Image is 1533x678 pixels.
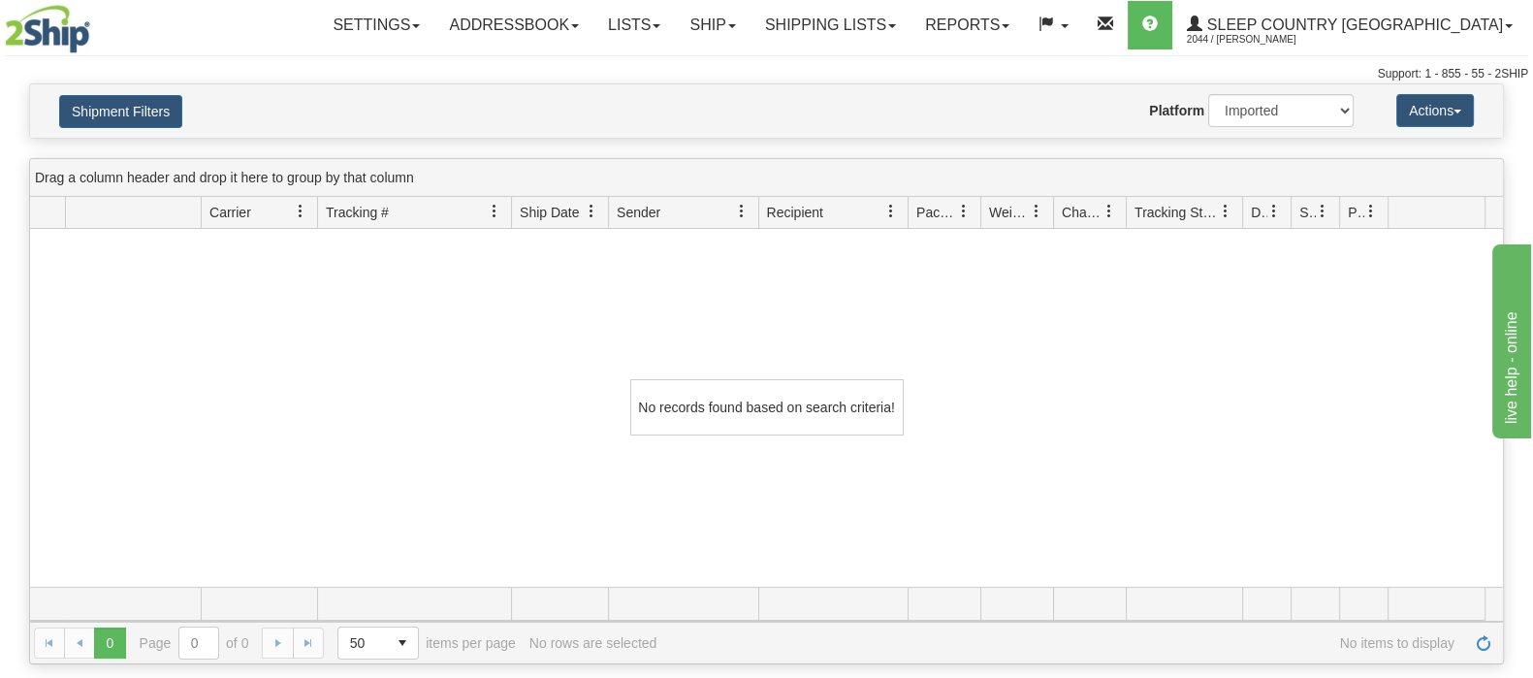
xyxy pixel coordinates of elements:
[1202,16,1503,33] span: Sleep Country [GEOGRAPHIC_DATA]
[478,195,511,228] a: Tracking # filter column settings
[350,633,375,653] span: 50
[434,1,593,49] a: Addressbook
[675,1,750,49] a: Ship
[1187,30,1332,49] span: 2044 / [PERSON_NAME]
[337,627,516,660] span: items per page
[15,12,179,35] div: live help - online
[1209,195,1242,228] a: Tracking Status filter column settings
[670,635,1454,651] span: No items to display
[1468,628,1499,659] a: Refresh
[1093,195,1126,228] a: Charge filter column settings
[910,1,1024,49] a: Reports
[387,628,418,659] span: select
[751,1,910,49] a: Shipping lists
[140,627,249,660] span: Page of 0
[520,203,579,222] span: Ship Date
[593,1,675,49] a: Lists
[1134,203,1219,222] span: Tracking Status
[5,5,90,53] img: logo2044.jpg
[1172,1,1527,49] a: Sleep Country [GEOGRAPHIC_DATA] 2044 / [PERSON_NAME]
[767,203,823,222] span: Recipient
[1299,203,1316,222] span: Shipment Issues
[1396,94,1474,127] button: Actions
[1020,195,1053,228] a: Weight filter column settings
[1488,240,1531,437] iframe: chat widget
[1306,195,1339,228] a: Shipment Issues filter column settings
[318,1,434,49] a: Settings
[5,66,1528,82] div: Support: 1 - 855 - 55 - 2SHIP
[59,95,182,128] button: Shipment Filters
[326,203,389,222] span: Tracking #
[1149,101,1204,120] label: Platform
[989,203,1030,222] span: Weight
[30,159,1503,197] div: grid grouping header
[947,195,980,228] a: Packages filter column settings
[630,379,904,436] div: No records found based on search criteria!
[1348,203,1364,222] span: Pickup Status
[725,195,758,228] a: Sender filter column settings
[1251,203,1267,222] span: Delivery Status
[94,628,125,659] span: Page 0
[337,627,419,660] span: Page sizes drop down
[875,195,908,228] a: Recipient filter column settings
[529,635,657,651] div: No rows are selected
[1355,195,1388,228] a: Pickup Status filter column settings
[209,203,251,222] span: Carrier
[617,203,660,222] span: Sender
[916,203,957,222] span: Packages
[284,195,317,228] a: Carrier filter column settings
[575,195,608,228] a: Ship Date filter column settings
[1062,203,1102,222] span: Charge
[1258,195,1291,228] a: Delivery Status filter column settings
